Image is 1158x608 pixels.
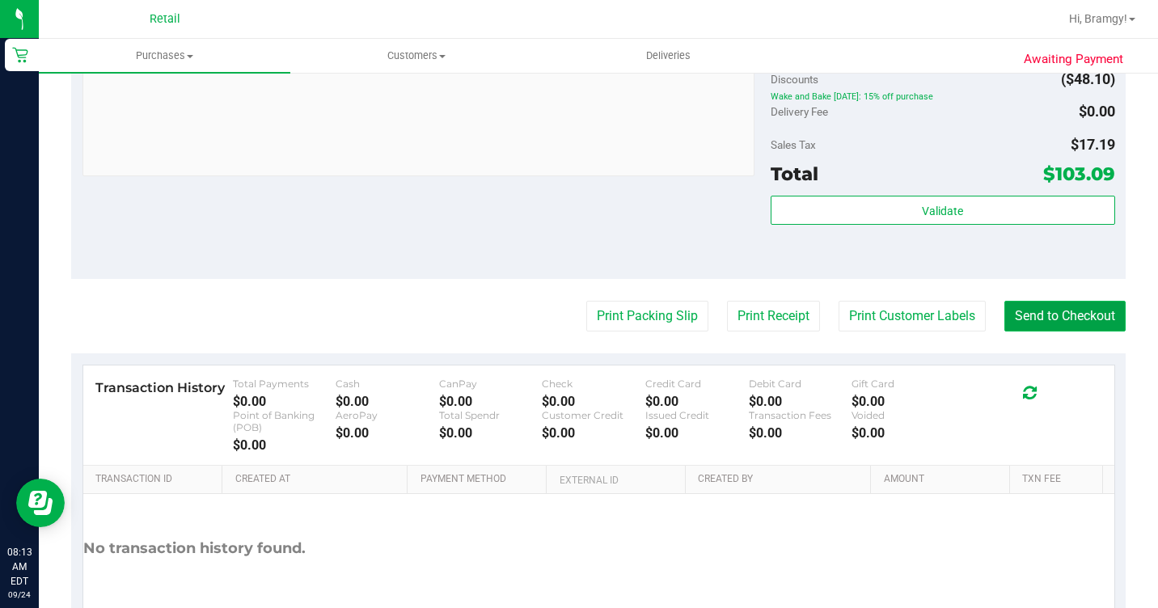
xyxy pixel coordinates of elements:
[624,49,712,63] span: Deliveries
[233,394,336,409] div: $0.00
[39,39,290,73] a: Purchases
[771,65,818,94] span: Discounts
[727,301,820,331] button: Print Receipt
[771,163,818,185] span: Total
[749,394,852,409] div: $0.00
[546,466,685,495] th: External ID
[439,409,543,421] div: Total Spendr
[150,12,180,26] span: Retail
[336,394,439,409] div: $0.00
[7,545,32,589] p: 08:13 AM EDT
[771,105,828,118] span: Delivery Fee
[336,409,439,421] div: AeroPay
[645,409,749,421] div: Issued Credit
[1004,301,1126,331] button: Send to Checkout
[771,138,816,151] span: Sales Tax
[543,39,794,73] a: Deliveries
[586,301,708,331] button: Print Packing Slip
[542,425,645,441] div: $0.00
[839,301,986,331] button: Print Customer Labels
[645,425,749,441] div: $0.00
[922,205,963,217] span: Validate
[1071,136,1115,153] span: $17.19
[852,394,955,409] div: $0.00
[852,378,955,390] div: Gift Card
[439,425,543,441] div: $0.00
[336,378,439,390] div: Cash
[95,473,216,486] a: Transaction ID
[645,394,749,409] div: $0.00
[291,49,541,63] span: Customers
[749,378,852,390] div: Debit Card
[233,378,336,390] div: Total Payments
[336,425,439,441] div: $0.00
[83,494,306,603] div: No transaction history found.
[439,378,543,390] div: CanPay
[235,473,401,486] a: Created At
[749,409,852,421] div: Transaction Fees
[7,589,32,601] p: 09/24
[645,378,749,390] div: Credit Card
[233,437,336,453] div: $0.00
[439,394,543,409] div: $0.00
[421,473,540,486] a: Payment Method
[1043,163,1115,185] span: $103.09
[542,394,645,409] div: $0.00
[749,425,852,441] div: $0.00
[852,425,955,441] div: $0.00
[698,473,864,486] a: Created By
[771,196,1115,225] button: Validate
[39,49,290,63] span: Purchases
[1061,70,1115,87] span: ($48.10)
[1069,12,1127,25] span: Hi, Bramgy!
[771,91,1115,103] span: Wake and Bake [DATE]: 15% off purchase
[542,378,645,390] div: Check
[233,409,336,433] div: Point of Banking (POB)
[1024,50,1123,69] span: Awaiting Payment
[1079,103,1115,120] span: $0.00
[884,473,1004,486] a: Amount
[16,479,65,527] iframe: Resource center
[852,409,955,421] div: Voided
[542,409,645,421] div: Customer Credit
[290,39,542,73] a: Customers
[1022,473,1096,486] a: Txn Fee
[12,47,28,63] inline-svg: Retail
